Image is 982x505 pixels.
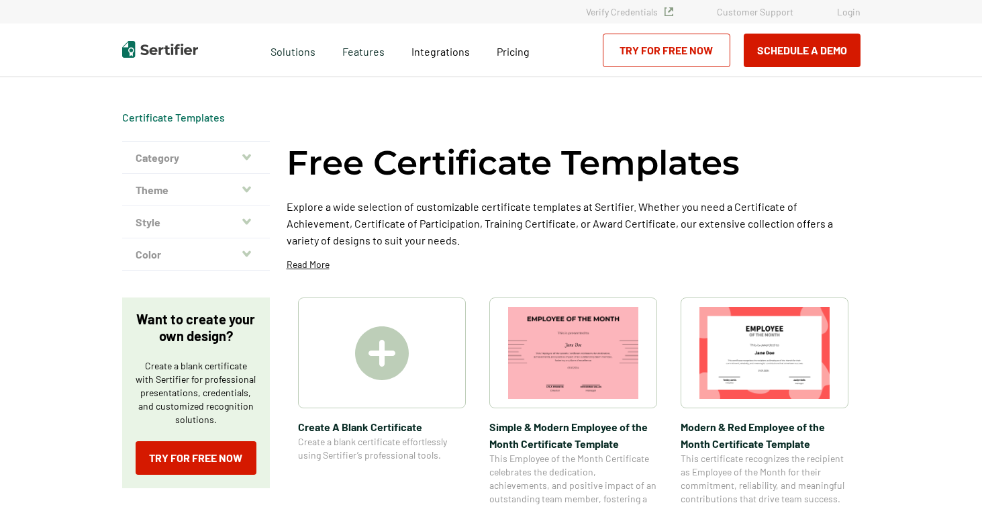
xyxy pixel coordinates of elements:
[287,198,861,248] p: Explore a wide selection of customizable certificate templates at Sertifier. Whether you need a C...
[411,42,470,58] a: Integrations
[271,42,315,58] span: Solutions
[298,435,466,462] span: Create a blank certificate effortlessly using Sertifier’s professional tools.
[122,238,270,271] button: Color
[122,174,270,206] button: Theme
[497,42,530,58] a: Pricing
[699,307,830,399] img: Modern & Red Employee of the Month Certificate Template
[355,326,409,380] img: Create A Blank Certificate
[681,418,848,452] span: Modern & Red Employee of the Month Certificate Template
[122,142,270,174] button: Category
[717,6,793,17] a: Customer Support
[298,418,466,435] span: Create A Blank Certificate
[287,258,330,271] p: Read More
[586,6,673,17] a: Verify Credentials
[508,307,638,399] img: Simple & Modern Employee of the Month Certificate Template
[122,111,225,124] div: Breadcrumb
[136,311,256,345] p: Want to create your own design?
[489,418,657,452] span: Simple & Modern Employee of the Month Certificate Template
[136,441,256,475] a: Try for Free Now
[122,41,198,58] img: Sertifier | Digital Credentialing Platform
[665,7,673,16] img: Verified
[342,42,385,58] span: Features
[122,206,270,238] button: Style
[497,45,530,58] span: Pricing
[287,141,740,185] h1: Free Certificate Templates
[411,45,470,58] span: Integrations
[837,6,861,17] a: Login
[122,111,225,124] a: Certificate Templates
[136,359,256,426] p: Create a blank certificate with Sertifier for professional presentations, credentials, and custom...
[603,34,730,67] a: Try for Free Now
